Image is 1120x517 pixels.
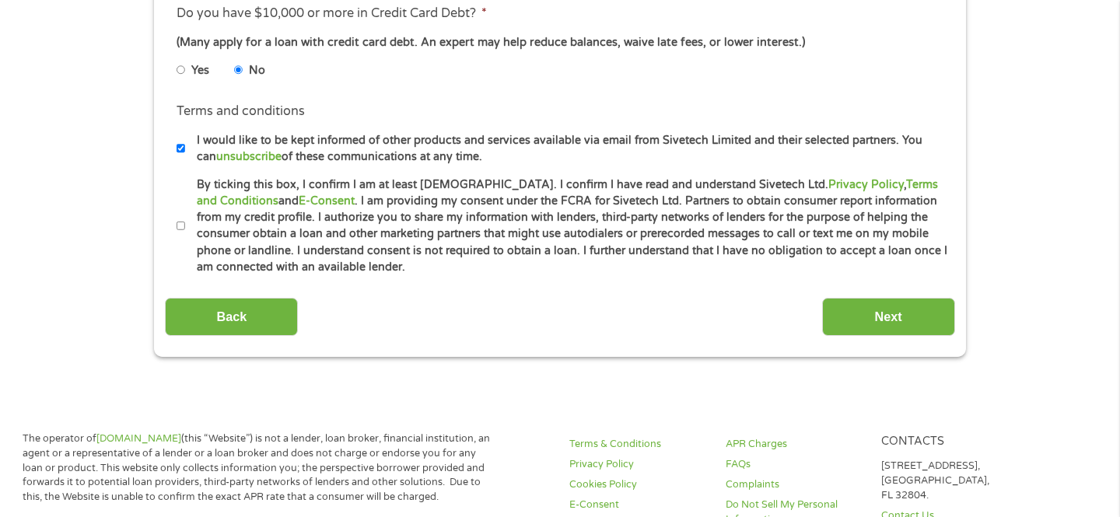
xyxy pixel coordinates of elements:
a: APR Charges [726,437,863,452]
label: By ticking this box, I confirm I am at least [DEMOGRAPHIC_DATA]. I confirm I have read and unders... [185,176,948,276]
a: Complaints [726,477,863,492]
a: Privacy Policy [828,178,904,191]
label: No [249,62,265,79]
label: Do you have $10,000 or more in Credit Card Debt? [177,5,487,22]
a: Terms and Conditions [197,178,938,208]
a: E-Consent [569,498,706,512]
p: [STREET_ADDRESS], [GEOGRAPHIC_DATA], FL 32804. [881,459,1018,503]
a: Terms & Conditions [569,437,706,452]
input: Back [165,298,298,336]
a: FAQs [726,457,863,472]
label: I would like to be kept informed of other products and services available via email from Sivetech... [185,132,948,166]
p: The operator of (this “Website”) is not a lender, loan broker, financial institution, an agent or... [23,431,490,505]
a: [DOMAIN_NAME] [96,432,181,445]
a: E-Consent [299,194,355,208]
a: unsubscribe [216,150,282,163]
label: Terms and conditions [177,103,305,120]
a: Cookies Policy [569,477,706,492]
h4: Contacts [881,435,1018,449]
input: Next [822,298,955,336]
div: (Many apply for a loan with credit card debt. An expert may help reduce balances, waive late fees... [177,34,943,51]
a: Privacy Policy [569,457,706,472]
label: Yes [191,62,209,79]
